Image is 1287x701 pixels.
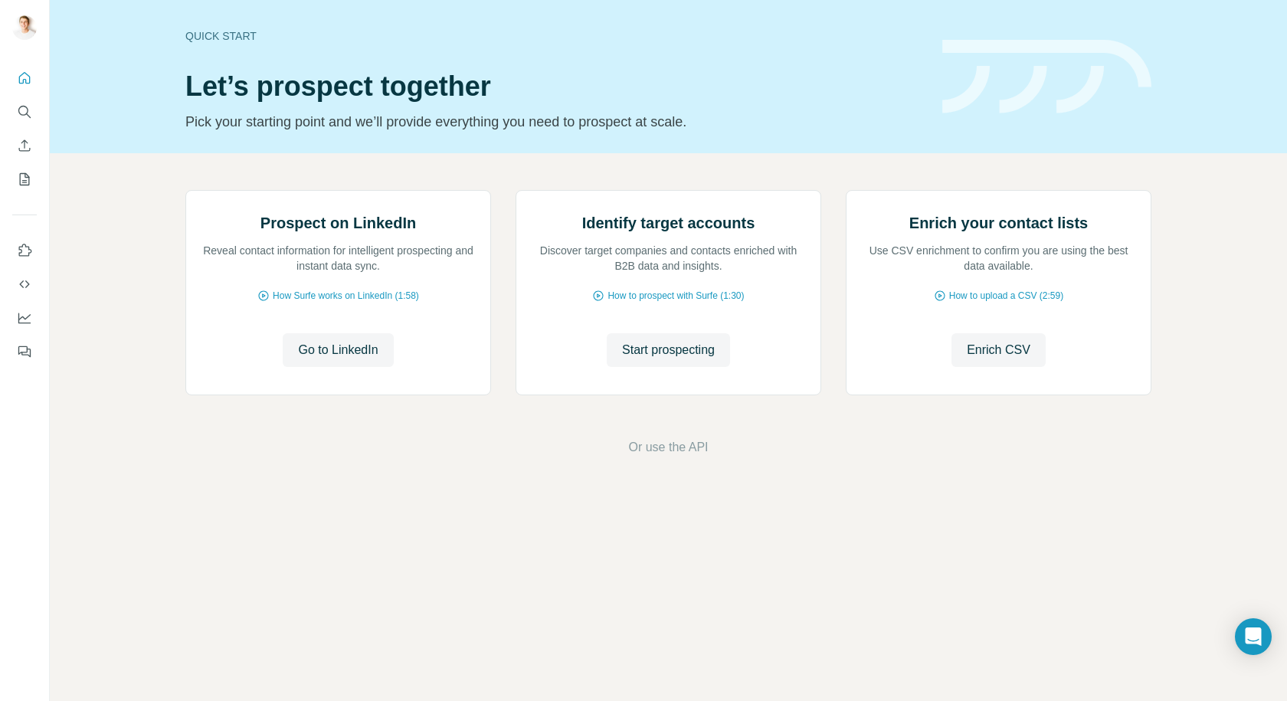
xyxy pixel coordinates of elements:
[942,40,1151,114] img: banner
[862,243,1135,274] p: Use CSV enrichment to confirm you are using the best data available.
[607,333,730,367] button: Start prospecting
[622,341,715,359] span: Start prospecting
[12,15,37,40] img: Avatar
[185,111,924,133] p: Pick your starting point and we’ll provide everything you need to prospect at scale.
[532,243,805,274] p: Discover target companies and contacts enriched with B2B data and insights.
[607,289,744,303] span: How to prospect with Surfe (1:30)
[967,341,1030,359] span: Enrich CSV
[12,304,37,332] button: Dashboard
[12,132,37,159] button: Enrich CSV
[12,237,37,264] button: Use Surfe on LinkedIn
[260,212,416,234] h2: Prospect on LinkedIn
[1235,618,1272,655] div: Open Intercom Messenger
[12,338,37,365] button: Feedback
[185,71,924,102] h1: Let’s prospect together
[201,243,475,274] p: Reveal contact information for intelligent prospecting and instant data sync.
[628,438,708,457] button: Or use the API
[12,64,37,92] button: Quick start
[298,341,378,359] span: Go to LinkedIn
[12,98,37,126] button: Search
[12,270,37,298] button: Use Surfe API
[273,289,419,303] span: How Surfe works on LinkedIn (1:58)
[951,333,1046,367] button: Enrich CSV
[12,165,37,193] button: My lists
[185,28,924,44] div: Quick start
[949,289,1063,303] span: How to upload a CSV (2:59)
[582,212,755,234] h2: Identify target accounts
[909,212,1088,234] h2: Enrich your contact lists
[283,333,393,367] button: Go to LinkedIn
